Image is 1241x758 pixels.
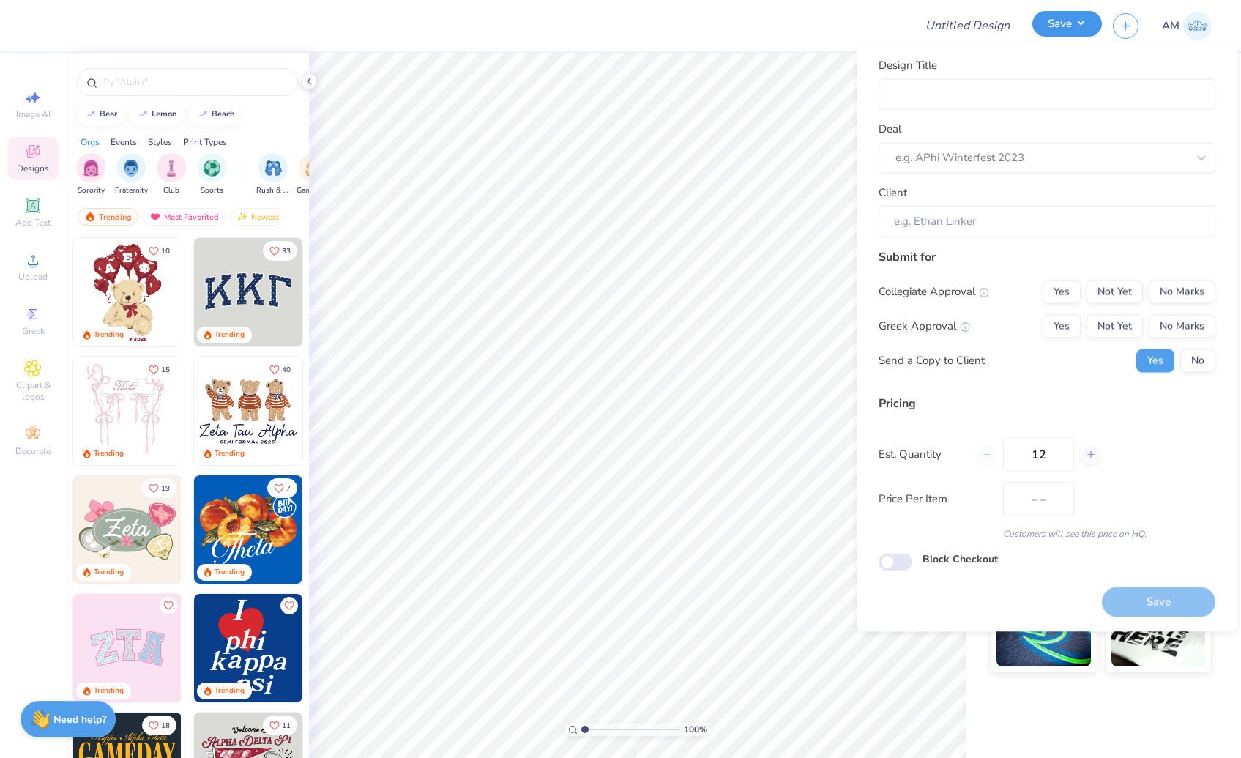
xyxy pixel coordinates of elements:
[197,153,226,196] div: filter for Sports
[148,135,172,149] div: Styles
[879,352,985,369] div: Send a Copy to Client
[879,206,1215,237] input: e.g. Ethan Linker
[142,241,176,261] button: Like
[263,716,297,735] button: Like
[183,135,227,149] div: Print Types
[181,475,289,584] img: d6d5c6c6-9b9a-4053-be8a-bdf4bacb006d
[194,594,302,702] img: f6158eb7-cc5b-49f7-a0db-65a8f5223f4c
[1043,280,1081,303] button: Yes
[267,478,297,498] button: Like
[1162,12,1212,40] a: AM
[1149,280,1215,303] button: No Marks
[142,716,176,735] button: Like
[157,153,186,196] div: filter for Club
[302,594,410,702] img: 8dd0a095-001a-4357-9dc2-290f0919220d
[163,185,179,196] span: Club
[16,108,51,120] span: Image AI
[123,160,139,177] img: Fraternity Image
[115,153,148,196] button: filter button
[215,685,245,696] div: Trending
[129,103,184,125] button: lemon
[204,160,220,177] img: Sports Image
[879,283,989,300] div: Collegiate Approval
[879,184,907,201] label: Client
[879,491,992,508] label: Price Per Item
[152,110,177,118] div: lemon
[879,57,937,74] label: Design Title
[263,360,297,379] button: Like
[101,75,288,89] input: Try "Alpha"
[194,357,302,465] img: a3be6b59-b000-4a72-aad0-0c575b892a6b
[78,185,105,196] span: Sorority
[923,551,998,566] label: Block Checkout
[142,360,176,379] button: Like
[137,110,149,119] img: trend_line.gif
[297,153,330,196] button: filter button
[161,722,170,729] span: 18
[1180,349,1215,372] button: No
[230,208,286,226] div: Newest
[914,11,1021,40] input: Untitled Design
[197,153,226,196] button: filter button
[879,446,966,463] label: Est. Quantity
[111,135,137,149] div: Events
[161,248,170,255] span: 10
[157,153,186,196] button: filter button
[160,597,177,614] button: Like
[94,330,124,341] div: Trending
[100,110,117,118] div: bear
[73,238,182,346] img: 587403a7-0594-4a7f-b2bd-0ca67a3ff8dd
[215,330,245,341] div: Trending
[256,153,290,196] div: filter for Rush & Bid
[181,238,289,346] img: e74243e0-e378-47aa-a400-bc6bcb25063a
[280,597,298,614] button: Like
[215,567,245,578] div: Trending
[879,394,1215,412] div: Pricing
[256,153,290,196] button: filter button
[297,153,330,196] div: filter for Game Day
[181,594,289,702] img: 5ee11766-d822-42f5-ad4e-763472bf8dcf
[263,241,297,261] button: Like
[1136,349,1174,372] button: Yes
[215,448,245,459] div: Trending
[163,160,179,177] img: Club Image
[879,121,901,138] label: Deal
[161,366,170,374] span: 15
[305,160,322,177] img: Game Day Image
[265,160,282,177] img: Rush & Bid Image
[194,475,302,584] img: 8659caeb-cee5-4a4c-bd29-52ea2f761d42
[684,723,707,736] span: 100 %
[879,318,970,335] div: Greek Approval
[22,325,45,337] span: Greek
[78,208,138,226] div: Trending
[84,212,96,222] img: trending.gif
[1149,314,1215,338] button: No Marks
[85,110,97,119] img: trend_line.gif
[197,110,209,119] img: trend_line.gif
[94,685,124,696] div: Trending
[282,248,291,255] span: 33
[15,445,51,457] span: Decorate
[18,271,48,283] span: Upload
[1183,12,1212,40] img: Amlan Mishra
[142,478,176,498] button: Like
[115,153,148,196] div: filter for Fraternity
[201,185,223,196] span: Sports
[1043,314,1081,338] button: Yes
[189,103,242,125] button: beach
[282,366,291,374] span: 40
[181,357,289,465] img: d12a98c7-f0f7-4345-bf3a-b9f1b718b86e
[236,212,248,222] img: Newest.gif
[194,238,302,346] img: 3b9aba4f-e317-4aa7-a679-c95a879539bd
[83,160,100,177] img: Sorority Image
[149,212,161,222] img: most_fav.gif
[1003,437,1074,471] input: – –
[73,357,182,465] img: 83dda5b0-2158-48ca-832c-f6b4ef4c4536
[302,238,410,346] img: edfb13fc-0e43-44eb-bea2-bf7fc0dd67f9
[73,475,182,584] img: 010ceb09-c6fc-40d9-b71e-e3f087f73ee6
[302,357,410,465] img: d12c9beb-9502-45c7-ae94-40b97fdd6040
[15,217,51,228] span: Add Text
[302,475,410,584] img: f22b6edb-555b-47a9-89ed-0dd391bfae4f
[143,208,226,226] div: Most Favorited
[115,185,148,196] span: Fraternity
